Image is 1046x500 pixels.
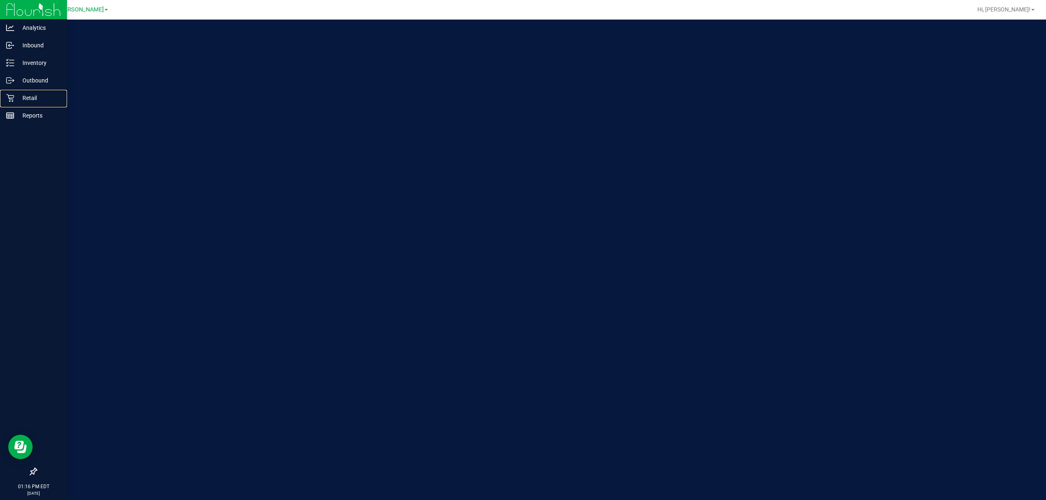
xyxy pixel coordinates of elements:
[6,94,14,102] inline-svg: Retail
[59,6,104,13] span: [PERSON_NAME]
[6,41,14,49] inline-svg: Inbound
[14,76,63,85] p: Outbound
[6,111,14,120] inline-svg: Reports
[977,6,1030,13] span: Hi, [PERSON_NAME]!
[4,483,63,490] p: 01:16 PM EDT
[6,76,14,84] inline-svg: Outbound
[14,58,63,68] p: Inventory
[14,40,63,50] p: Inbound
[8,435,33,459] iframe: Resource center
[6,24,14,32] inline-svg: Analytics
[6,59,14,67] inline-svg: Inventory
[14,23,63,33] p: Analytics
[14,93,63,103] p: Retail
[14,111,63,120] p: Reports
[4,490,63,496] p: [DATE]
